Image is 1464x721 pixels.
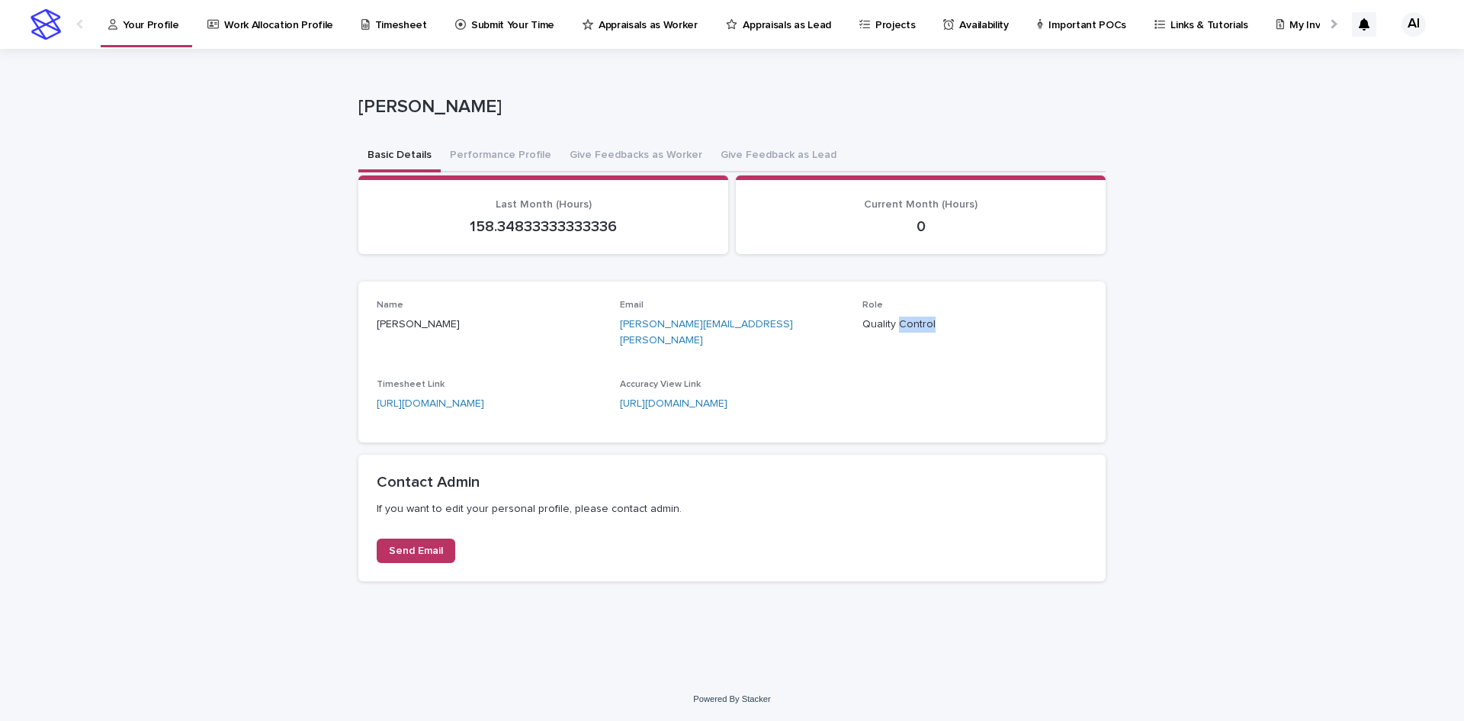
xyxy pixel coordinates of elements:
[862,317,1087,333] p: Quality Control
[377,380,445,389] span: Timesheet Link
[620,301,644,310] span: Email
[496,199,592,210] span: Last Month (Hours)
[377,539,455,563] a: Send Email
[862,301,883,310] span: Role
[693,694,770,703] a: Powered By Stacker
[389,546,443,556] span: Send Email
[30,9,61,40] img: stacker-logo-s-only.png
[620,380,701,389] span: Accuracy View Link
[754,217,1087,236] p: 0
[560,140,711,172] button: Give Feedbacks as Worker
[358,140,441,172] button: Basic Details
[377,502,1087,516] p: If you want to edit your personal profile, please contact admin.
[377,398,484,409] a: [URL][DOMAIN_NAME]
[377,317,602,333] p: [PERSON_NAME]
[711,140,846,172] button: Give Feedback as Lead
[358,96,1100,118] p: [PERSON_NAME]
[1401,12,1426,37] div: AI
[620,398,727,409] a: [URL][DOMAIN_NAME]
[864,199,978,210] span: Current Month (Hours)
[441,140,560,172] button: Performance Profile
[377,473,1087,491] h2: Contact Admin
[377,217,710,236] p: 158.34833333333336
[620,319,793,346] a: [PERSON_NAME][EMAIL_ADDRESS][PERSON_NAME]
[377,301,403,310] span: Name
